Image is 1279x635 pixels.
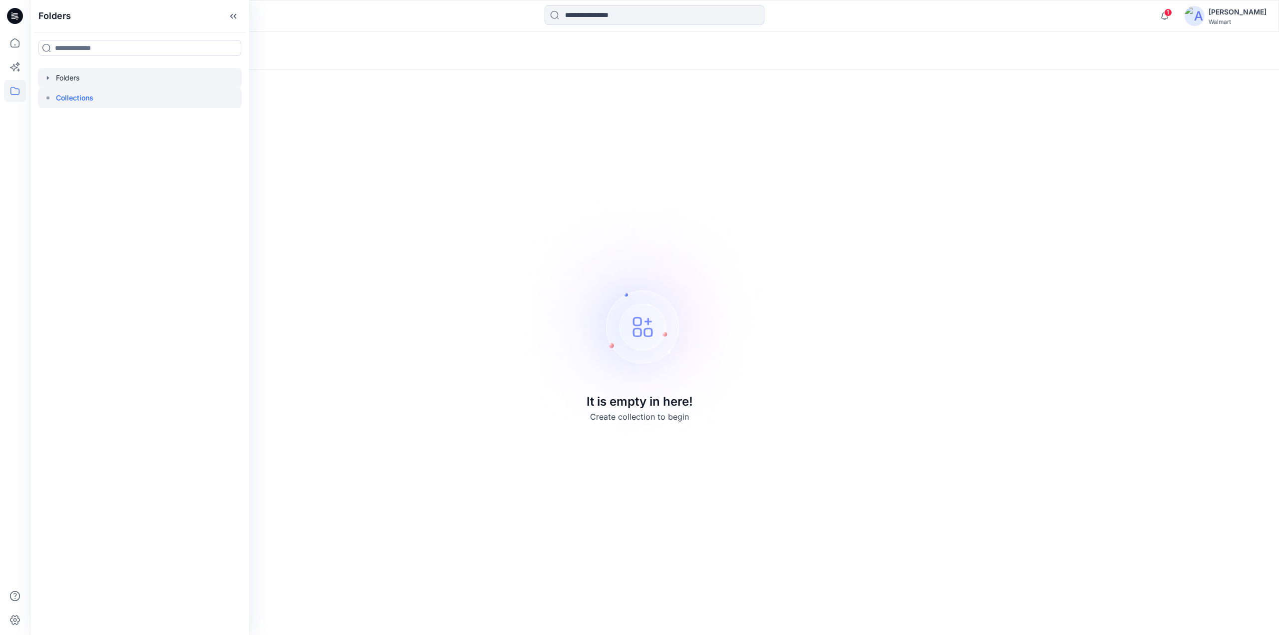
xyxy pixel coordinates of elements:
[590,411,689,423] p: Create collection to begin
[56,92,93,104] p: Collections
[1164,8,1172,16] span: 1
[1185,6,1205,26] img: avatar
[587,393,693,411] p: It is empty in here!
[1209,6,1267,18] div: [PERSON_NAME]
[500,178,779,457] img: Empty collections page
[1209,18,1267,25] div: Walmart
